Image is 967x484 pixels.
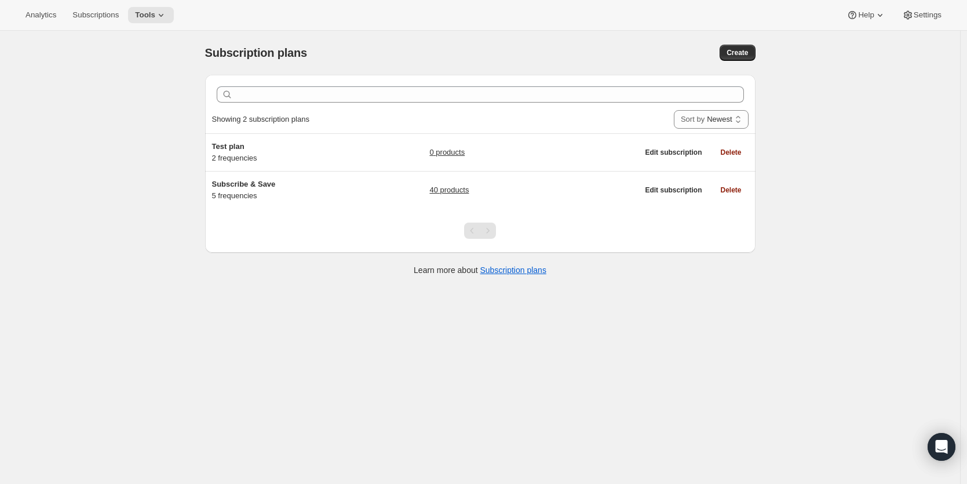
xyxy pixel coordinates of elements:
[128,7,174,23] button: Tools
[645,185,702,195] span: Edit subscription
[840,7,892,23] button: Help
[212,115,309,123] span: Showing 2 subscription plans
[713,144,748,161] button: Delete
[25,10,56,20] span: Analytics
[914,10,942,20] span: Settings
[65,7,126,23] button: Subscriptions
[429,184,469,196] a: 40 products
[713,182,748,198] button: Delete
[464,223,496,239] nav: Pagination
[895,7,948,23] button: Settings
[212,141,357,164] div: 2 frequencies
[645,148,702,157] span: Edit subscription
[858,10,874,20] span: Help
[638,182,709,198] button: Edit subscription
[212,142,245,151] span: Test plan
[19,7,63,23] button: Analytics
[720,185,741,195] span: Delete
[638,144,709,161] button: Edit subscription
[72,10,119,20] span: Subscriptions
[205,46,307,59] span: Subscription plans
[212,179,357,202] div: 5 frequencies
[480,265,546,275] a: Subscription plans
[928,433,955,461] div: Open Intercom Messenger
[429,147,465,158] a: 0 products
[720,148,741,157] span: Delete
[727,48,748,57] span: Create
[212,180,276,188] span: Subscribe & Save
[414,264,546,276] p: Learn more about
[135,10,155,20] span: Tools
[720,45,755,61] button: Create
